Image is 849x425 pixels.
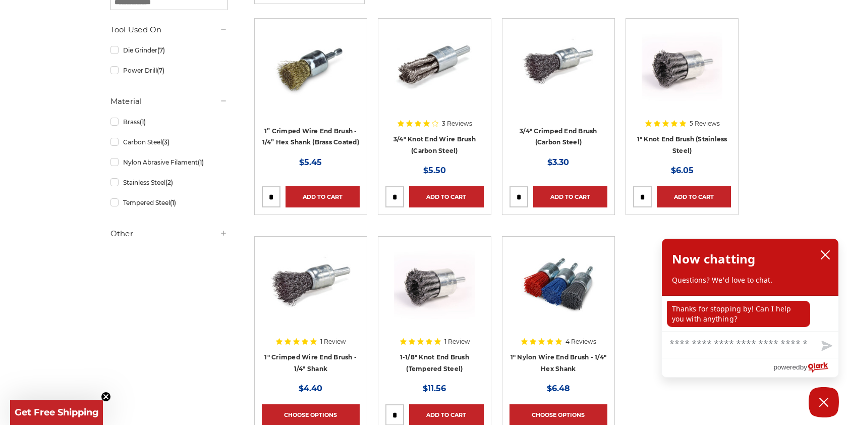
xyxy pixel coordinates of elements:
[110,41,228,59] a: Die Grinder
[409,186,483,207] a: Add to Cart
[813,335,838,358] button: Send message
[286,186,360,207] a: Add to Cart
[162,138,169,146] span: (3)
[662,296,838,331] div: chat
[110,153,228,171] a: Nylon Abrasive Filament
[394,26,475,107] img: Twist Knot End Brush
[299,384,322,393] span: $4.40
[270,26,351,107] img: brass coated 1 inch end brush
[533,186,607,207] a: Add to Cart
[661,238,839,378] div: olark chatbox
[110,228,228,240] h5: Other
[637,135,727,154] a: 1" Knot End Brush (Stainless Steel)
[510,244,607,342] a: 1 inch nylon wire end brush
[110,95,228,108] h5: Material
[690,121,720,127] span: 5 Reviews
[672,249,755,269] h2: Now chatting
[565,339,596,345] span: 4 Reviews
[642,26,722,107] img: Knotted End Brush
[157,67,164,74] span: (7)
[262,127,359,146] a: 1” Crimped Wire End Brush - 1/4” Hex Shank (Brass Coated)
[444,339,470,345] span: 1 Review
[299,157,322,167] span: $5.45
[385,26,483,124] a: Twist Knot End Brush
[423,166,446,175] span: $5.50
[511,353,607,373] a: 1" Nylon Wire End Brush - 1/4" Hex Shank
[667,301,810,327] p: Thanks for stopping by! Can I help you with anything?
[773,358,838,377] a: Powered by Olark
[800,361,807,374] span: by
[262,26,360,124] a: brass coated 1 inch end brush
[170,199,176,206] span: (1)
[400,353,469,373] a: 1-1/8" Knot End Brush (Tempered Steel)
[270,244,351,325] img: 1" Crimped Wire End Brush - 1/4" Shank
[393,135,476,154] a: 3/4" Knot End Wire Brush (Carbon Steel)
[110,194,228,211] a: Tempered Steel
[110,62,228,79] a: Power Drill
[547,384,570,393] span: $6.48
[773,361,800,374] span: powered
[672,275,828,285] p: Questions? We'd love to chat.
[110,133,228,151] a: Carbon Steel
[510,26,607,124] a: 3/4" Crimped End Brush (Carbon Steel)
[110,174,228,191] a: Stainless Steel
[320,339,346,345] span: 1 Review
[442,121,472,127] span: 3 Reviews
[262,244,360,342] a: 1" Crimped Wire End Brush - 1/4" Shank
[110,24,228,36] h5: Tool Used On
[657,186,731,207] a: Add to Cart
[110,113,228,131] a: Brass
[140,118,146,126] span: (1)
[809,387,839,417] button: Close Chatbox
[264,353,357,373] a: 1" Crimped Wire End Brush - 1/4" Shank
[10,400,103,425] div: Get Free ShippingClose teaser
[520,127,597,146] a: 3/4" Crimped End Brush (Carbon Steel)
[671,166,694,175] span: $6.05
[518,26,599,107] img: 3/4" Crimped End Brush (Carbon Steel)
[165,179,173,186] span: (2)
[547,157,569,167] span: $3.30
[385,244,483,342] a: Knotted End Brush
[101,392,111,402] button: Close teaser
[518,244,599,325] img: 1 inch nylon wire end brush
[198,158,204,166] span: (1)
[15,407,99,418] span: Get Free Shipping
[817,247,833,262] button: close chatbox
[423,384,446,393] span: $11.56
[157,46,165,54] span: (7)
[394,244,475,325] img: Knotted End Brush
[633,26,731,124] a: Knotted End Brush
